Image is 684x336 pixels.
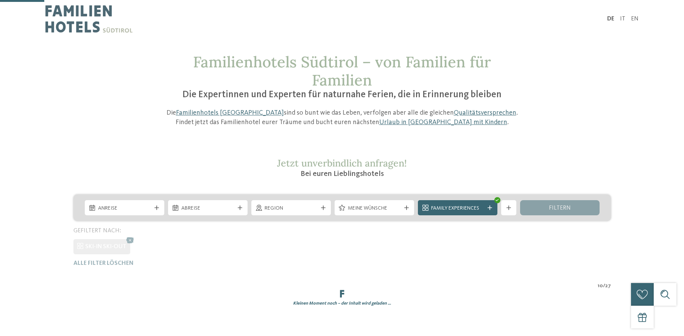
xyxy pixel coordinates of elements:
[454,109,516,116] a: Qualitätsversprechen
[603,282,605,290] span: /
[431,205,484,212] span: Family Experiences
[68,300,617,307] div: Kleinen Moment noch – der Inhalt wird geladen …
[631,16,639,22] a: EN
[193,52,491,90] span: Familienhotels Südtirol – von Familien für Familien
[379,119,507,126] a: Urlaub in [GEOGRAPHIC_DATA] mit Kindern
[620,16,625,22] a: IT
[605,282,611,290] span: 27
[348,205,401,212] span: Meine Wünsche
[98,205,151,212] span: Anreise
[301,170,384,178] span: Bei euren Lieblingshotels
[181,205,234,212] span: Abreise
[182,90,502,100] span: Die Expertinnen und Experten für naturnahe Ferien, die in Erinnerung bleiben
[265,205,318,212] span: Region
[607,16,614,22] a: DE
[277,157,407,169] span: Jetzt unverbindlich anfragen!
[162,108,522,127] p: Die sind so bunt wie das Leben, verfolgen aber alle die gleichen . Findet jetzt das Familienhotel...
[176,109,284,116] a: Familienhotels [GEOGRAPHIC_DATA]
[598,282,603,290] span: 10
